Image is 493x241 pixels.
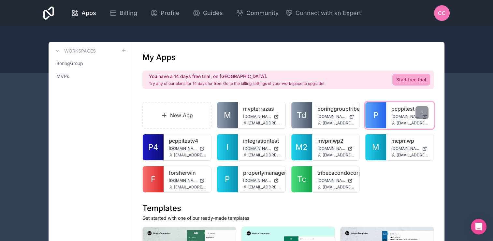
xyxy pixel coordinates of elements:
[174,153,206,158] span: [EMAIL_ADDRESS][DOMAIN_NAME]
[169,137,206,145] a: pcppitestv4
[243,178,271,183] span: [DOMAIN_NAME]
[243,105,280,113] a: mvpterrazas
[149,73,324,80] h2: You have a 14 days free trial, on [GEOGRAPHIC_DATA].
[317,137,355,145] a: mvpmwp2
[391,146,419,151] span: [DOMAIN_NAME]
[317,146,345,151] span: [DOMAIN_NAME]
[391,114,428,119] a: [DOMAIN_NAME]
[297,110,306,120] span: Td
[438,9,446,17] span: CC
[142,102,211,129] a: New App
[397,153,428,158] span: [EMAIL_ADDRESS][DOMAIN_NAME]
[148,142,158,153] span: P4
[246,8,279,18] span: Community
[169,146,197,151] span: [DOMAIN_NAME]
[56,60,83,67] span: BoringGroup
[145,6,185,20] a: Profile
[226,142,228,153] span: I
[169,178,206,183] a: [DOMAIN_NAME]
[291,166,312,192] a: Tc
[161,8,180,18] span: Profile
[142,215,434,221] p: Get started with one of our ready-made templates
[151,174,155,185] span: F
[243,137,280,145] a: integrationtest
[225,174,230,185] span: P
[296,142,308,153] span: M2
[317,169,355,177] a: tribecacondocorp
[248,153,280,158] span: [EMAIL_ADDRESS][DOMAIN_NAME]
[391,146,428,151] a: [DOMAIN_NAME]
[323,153,355,158] span: [EMAIL_ADDRESS][DOMAIN_NAME]
[291,134,312,160] a: M2
[169,146,206,151] a: [DOMAIN_NAME]
[169,178,197,183] span: [DOMAIN_NAME]
[142,52,176,63] h1: My Apps
[317,105,355,113] a: boringgrouptribeca
[143,166,164,192] a: F
[217,134,238,160] a: I
[187,6,228,20] a: Guides
[174,185,206,190] span: [EMAIL_ADDRESS][DOMAIN_NAME]
[248,120,280,126] span: [EMAIL_ADDRESS][DOMAIN_NAME]
[217,166,238,192] a: P
[224,110,231,120] span: M
[54,47,96,55] a: Workspaces
[391,137,428,145] a: mcpmwp
[217,102,238,128] a: M
[365,102,386,128] a: P
[317,146,355,151] a: [DOMAIN_NAME]
[54,71,126,82] a: MVPs
[365,134,386,160] a: M
[203,8,223,18] span: Guides
[397,120,428,126] span: [EMAIL_ADDRESS][DOMAIN_NAME]
[323,185,355,190] span: [EMAIL_ADDRESS][DOMAIN_NAME]
[231,6,284,20] a: Community
[317,114,355,119] a: [DOMAIN_NAME]
[243,178,280,183] a: [DOMAIN_NAME]
[243,114,280,119] a: [DOMAIN_NAME]
[104,6,142,20] a: Billing
[291,102,312,128] a: Td
[243,146,271,151] span: [DOMAIN_NAME]
[317,178,355,183] a: [DOMAIN_NAME]
[243,169,280,177] a: propertymanagementssssssss
[66,6,101,20] a: Apps
[317,178,345,183] span: [DOMAIN_NAME]
[143,134,164,160] a: P4
[54,57,126,69] a: BoringGroup
[372,142,379,153] span: M
[391,105,428,113] a: pcppitest
[285,8,361,18] button: Connect with an Expert
[317,114,347,119] span: [DOMAIN_NAME]
[391,114,419,119] span: [DOMAIN_NAME]
[248,185,280,190] span: [EMAIL_ADDRESS][DOMAIN_NAME]
[373,110,378,120] span: P
[56,73,69,80] span: MVPs
[64,48,96,54] h3: Workspaces
[142,203,434,214] h1: Templates
[471,219,486,234] div: Open Intercom Messenger
[392,74,430,86] a: Start free trial
[243,114,271,119] span: [DOMAIN_NAME]
[120,8,137,18] span: Billing
[81,8,96,18] span: Apps
[243,146,280,151] a: [DOMAIN_NAME]
[323,120,355,126] span: [EMAIL_ADDRESS][DOMAIN_NAME]
[297,174,306,185] span: Tc
[169,169,206,177] a: forsherwin
[296,8,361,18] span: Connect with an Expert
[149,81,324,86] p: Try any of our plans for 14 days for free. Go to the billing settings of your workspace to upgrade!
